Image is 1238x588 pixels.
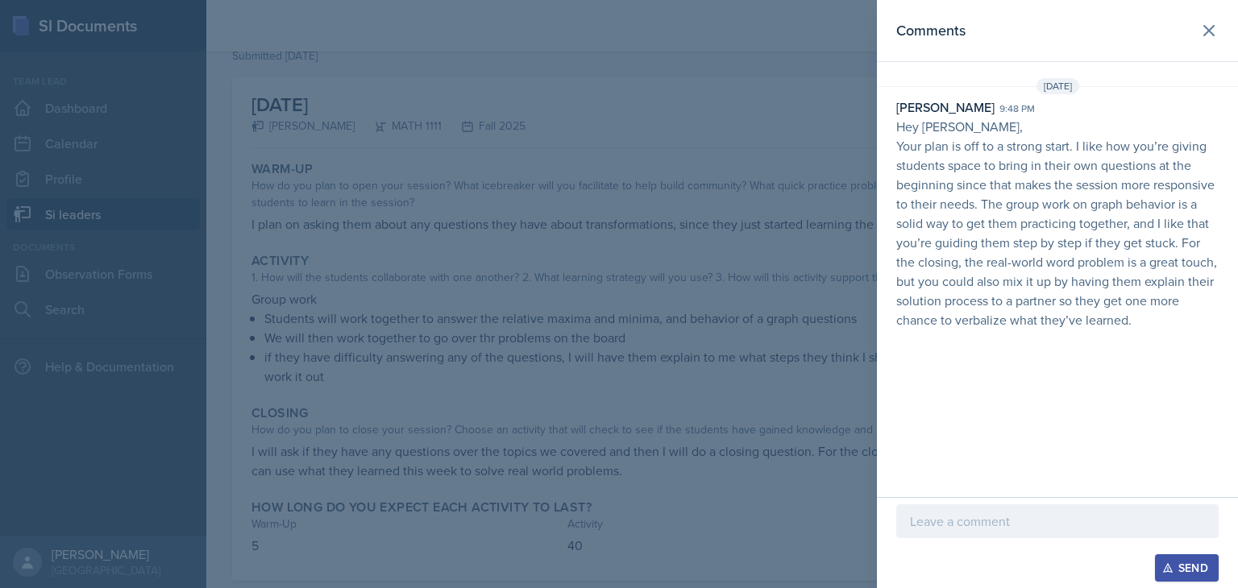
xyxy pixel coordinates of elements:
[896,19,966,42] h2: Comments
[896,97,995,117] div: [PERSON_NAME]
[1037,78,1079,94] span: [DATE]
[896,117,1219,136] p: Hey [PERSON_NAME],
[1155,554,1219,582] button: Send
[896,136,1219,329] p: Your plan is off to a strong start. I like how you’re giving students space to bring in their own...
[1165,561,1208,574] div: Send
[999,101,1035,116] div: 9:48 pm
